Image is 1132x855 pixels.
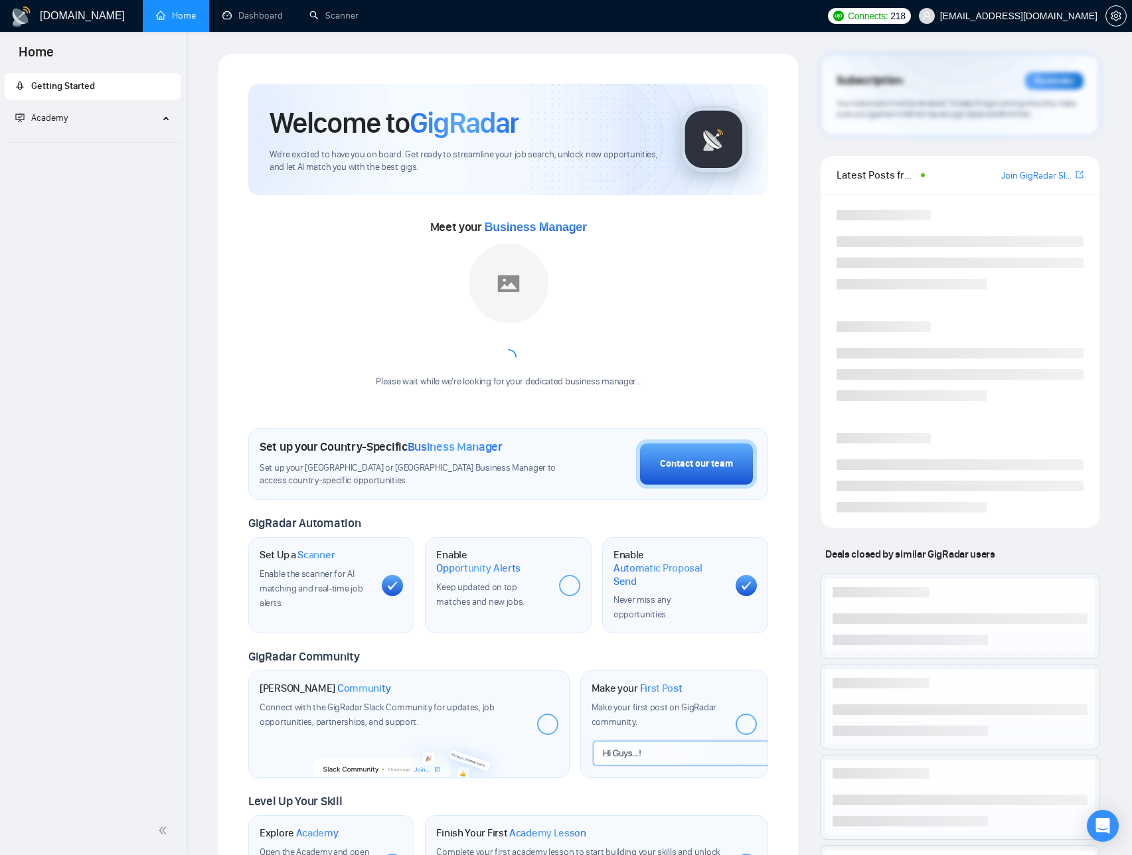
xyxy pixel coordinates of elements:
[613,548,725,587] h1: Enable
[681,106,747,173] img: gigradar-logo.png
[31,80,95,92] span: Getting Started
[837,70,902,92] span: Subscription
[309,10,359,21] a: searchScanner
[260,439,503,454] h1: Set up your Country-Specific
[260,682,391,695] h1: [PERSON_NAME]
[592,702,716,728] span: Make your first post on GigRadar community.
[848,9,888,23] span: Connects:
[158,824,171,837] span: double-left
[1087,810,1119,842] div: Open Intercom Messenger
[31,112,68,123] span: Academy
[501,349,517,365] span: loading
[922,11,931,21] span: user
[1001,169,1073,183] a: Join GigRadar Slack Community
[248,649,360,664] span: GigRadar Community
[297,548,335,562] span: Scanner
[5,137,181,145] li: Academy Homepage
[592,682,683,695] h1: Make your
[485,220,587,234] span: Business Manager
[1076,169,1084,180] span: export
[410,105,519,141] span: GigRadar
[837,98,1076,119] span: Your subscription will be renewed. To keep things running smoothly, make sure your payment method...
[1025,72,1084,90] div: Reminder
[296,826,339,840] span: Academy
[408,439,503,454] span: Business Manager
[270,105,519,141] h1: Welcome to
[837,167,917,183] span: Latest Posts from the GigRadar Community
[1106,11,1126,21] span: setting
[1105,11,1127,21] a: setting
[260,826,339,840] h1: Explore
[613,562,725,587] span: Automatic Proposal Send
[469,244,548,323] img: placeholder.png
[11,6,32,27] img: logo
[1076,169,1084,181] a: export
[436,562,521,575] span: Opportunity Alerts
[820,542,1000,566] span: Deals closed by similar GigRadar users
[430,220,587,234] span: Meet your
[248,516,361,530] span: GigRadar Automation
[15,113,25,122] span: fund-projection-screen
[660,457,733,471] div: Contact our team
[8,42,64,70] span: Home
[156,10,196,21] a: homeHome
[260,462,558,487] span: Set up your [GEOGRAPHIC_DATA] or [GEOGRAPHIC_DATA] Business Manager to access country-specific op...
[337,682,391,695] span: Community
[636,439,757,489] button: Contact our team
[368,376,649,388] div: Please wait while we're looking for your dedicated business manager...
[260,548,335,562] h1: Set Up a
[833,11,844,21] img: upwork-logo.png
[5,73,181,100] li: Getting Started
[313,732,505,777] img: slackcommunity-bg.png
[260,568,363,609] span: Enable the scanner for AI matching and real-time job alerts.
[270,149,659,174] span: We're excited to have you on board. Get ready to streamline your job search, unlock new opportuni...
[436,826,586,840] h1: Finish Your First
[640,682,683,695] span: First Post
[509,826,586,840] span: Academy Lesson
[248,794,342,809] span: Level Up Your Skill
[222,10,283,21] a: dashboardDashboard
[890,9,905,23] span: 218
[436,582,525,607] span: Keep updated on top matches and new jobs.
[436,548,548,574] h1: Enable
[260,702,495,728] span: Connect with the GigRadar Slack Community for updates, job opportunities, partnerships, and support.
[613,594,671,620] span: Never miss any opportunities.
[15,81,25,90] span: rocket
[1105,5,1127,27] button: setting
[15,112,68,123] span: Academy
